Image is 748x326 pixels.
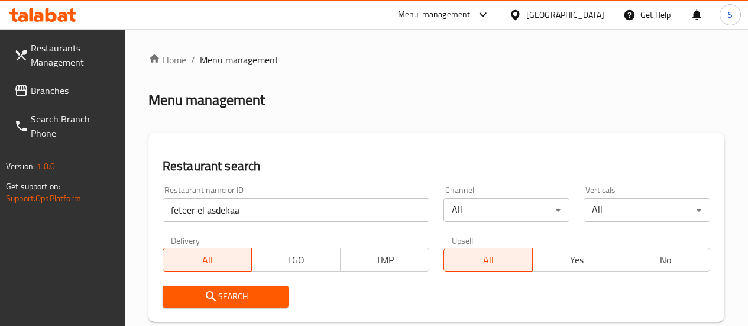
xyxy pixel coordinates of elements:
div: [GEOGRAPHIC_DATA] [526,8,604,21]
h2: Restaurant search [163,157,710,175]
label: Upsell [452,236,474,244]
button: All [443,248,533,272]
input: Search for restaurant name or ID.. [163,198,429,222]
span: All [168,251,247,269]
a: Search Branch Phone [5,105,125,147]
a: Restaurants Management [5,34,125,76]
h2: Menu management [148,91,265,109]
div: Menu-management [398,8,471,22]
span: Search Branch Phone [31,112,115,140]
span: S [728,8,733,21]
a: Home [148,53,186,67]
div: All [443,198,570,222]
a: Support.OpsPlatform [6,191,81,206]
span: TGO [257,251,336,269]
button: TGO [251,248,341,272]
div: All [584,198,710,222]
button: All [163,248,252,272]
button: Yes [532,248,621,272]
button: Search [163,286,289,308]
span: All [449,251,528,269]
span: Menu management [200,53,279,67]
span: Branches [31,83,115,98]
span: TMP [345,251,425,269]
nav: breadcrumb [148,53,724,67]
span: Restaurants Management [31,41,115,69]
span: 1.0.0 [37,159,55,174]
span: Version: [6,159,35,174]
label: Delivery [171,236,200,244]
span: No [626,251,705,269]
button: TMP [340,248,429,272]
span: Search [172,289,280,304]
span: Get support on: [6,179,60,194]
button: No [621,248,710,272]
span: Yes [537,251,617,269]
a: Branches [5,76,125,105]
li: / [191,53,195,67]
